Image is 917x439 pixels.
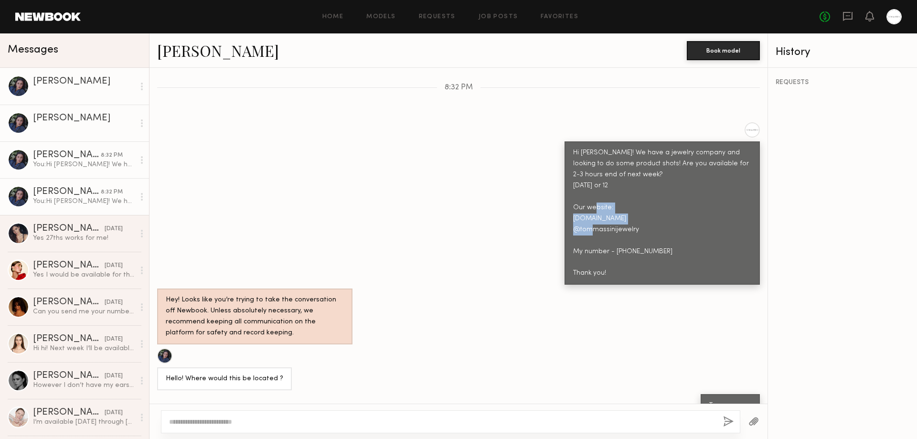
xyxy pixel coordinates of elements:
div: You: Hi [PERSON_NAME]! We have a jewelry company and looking to do some product shots! Are you av... [33,197,135,206]
div: Yes 27ths works for me! [33,234,135,243]
div: History [776,47,909,58]
a: Home [322,14,344,20]
div: [PERSON_NAME] [33,408,105,418]
div: 8:32 PM [101,151,123,160]
div: 8:32 PM [101,188,123,197]
div: Hello! Where would this be located ? [166,374,283,385]
div: [DATE] [105,261,123,270]
div: Hey! Looks like you’re trying to take the conversation off Newbook. Unless absolutely necessary, ... [166,295,344,339]
a: Job Posts [479,14,518,20]
a: Book model [687,46,760,54]
div: [DATE] [105,298,123,307]
div: [PERSON_NAME] [33,298,105,307]
div: [DATE] [105,372,123,381]
div: [PERSON_NAME] [33,150,101,160]
a: Requests [419,14,456,20]
div: [PERSON_NAME] [33,224,105,234]
div: [DATE] [105,225,123,234]
div: Tarzana [709,400,751,411]
div: Yes I would be available for the 27th :) Do you have a rate in mind ? [33,270,135,279]
div: [PERSON_NAME] [33,261,105,270]
div: [PERSON_NAME] [33,114,135,123]
a: [PERSON_NAME] [157,40,279,61]
div: [DATE] [105,408,123,418]
div: [PERSON_NAME] [33,334,105,344]
div: [PERSON_NAME] [33,77,135,86]
div: Can you send me your number? [33,307,135,316]
div: [DATE] [105,335,123,344]
div: However I don’t have my ears pierced 🫣 but I have faked it on a few shoots ! [33,381,135,390]
a: Favorites [541,14,578,20]
div: You: Hi [PERSON_NAME]! We have a jewelry company and looking to do some product shots! Are you av... [33,160,135,169]
div: I’m available [DATE] through [DATE] and [DATE] this coming week let me know if any of these days ... [33,418,135,427]
span: Messages [8,44,58,55]
div: [PERSON_NAME] [33,371,105,381]
div: Hi hi! Next week I’ll be available for a shoot [DATE] or [DATE] [33,344,135,353]
div: [PERSON_NAME] [33,187,101,197]
div: REQUESTS [776,79,909,86]
span: 8:32 PM [445,84,473,92]
div: Hi [PERSON_NAME]! We have a jewelry company and looking to do some product shots! Are you availab... [573,148,751,279]
a: Models [366,14,395,20]
button: Book model [687,41,760,60]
